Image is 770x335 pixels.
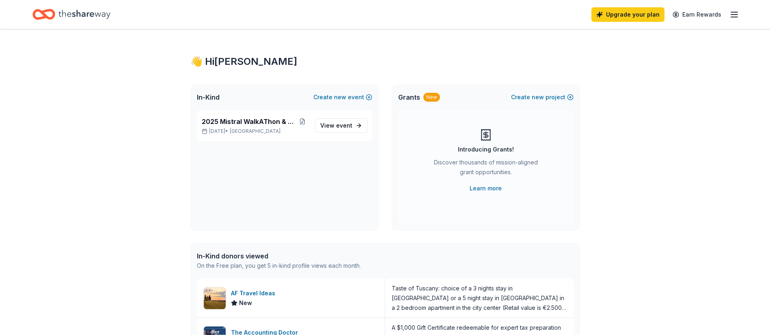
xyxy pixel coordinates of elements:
span: View [320,121,352,130]
button: Createnewproject [511,92,574,102]
a: View event [315,118,367,133]
span: In-Kind [197,92,220,102]
div: Introducing Grants! [458,145,514,154]
span: New [239,298,252,308]
div: New [423,93,440,102]
span: new [532,92,544,102]
button: Createnewevent [313,92,372,102]
span: new [334,92,346,102]
div: AF Travel Ideas [231,288,278,298]
span: Grants [398,92,420,102]
a: Home [32,5,110,24]
p: [DATE] • [202,128,308,134]
a: Upgrade your plan [591,7,664,22]
div: 👋 Hi [PERSON_NAME] [190,55,580,68]
img: Image for AF Travel Ideas [204,287,226,309]
span: 2025 Mistral WalkAThon & Silent Auction [202,117,297,126]
span: [GEOGRAPHIC_DATA] [230,128,280,134]
div: In-Kind donors viewed [197,251,361,261]
span: event [336,122,352,129]
div: Taste of Tuscany: choice of a 3 nights stay in [GEOGRAPHIC_DATA] or a 5 night stay in [GEOGRAPHIC... [392,284,567,313]
div: On the Free plan, you get 5 in-kind profile views each month. [197,261,361,271]
div: Discover thousands of mission-aligned grant opportunities. [431,158,541,180]
a: Earn Rewards [668,7,726,22]
a: Learn more [470,184,502,193]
